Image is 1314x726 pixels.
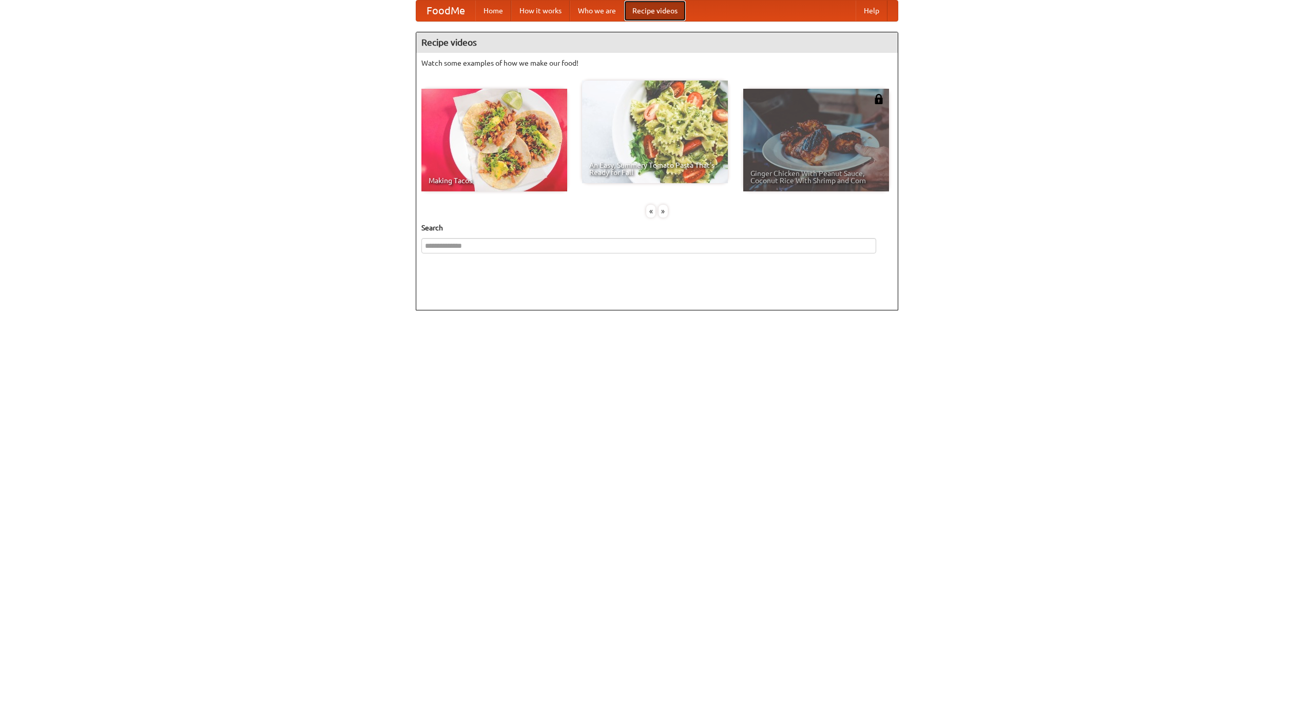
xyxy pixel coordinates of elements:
a: Recipe videos [624,1,686,21]
a: Making Tacos [421,89,567,191]
div: » [659,205,668,218]
a: Home [475,1,511,21]
a: Help [856,1,887,21]
div: « [646,205,655,218]
a: Who we are [570,1,624,21]
span: Making Tacos [429,177,560,184]
img: 483408.png [874,94,884,104]
h5: Search [421,223,893,233]
a: An Easy, Summery Tomato Pasta That's Ready for Fall [582,81,728,183]
h4: Recipe videos [416,32,898,53]
p: Watch some examples of how we make our food! [421,58,893,68]
a: How it works [511,1,570,21]
a: FoodMe [416,1,475,21]
span: An Easy, Summery Tomato Pasta That's Ready for Fall [589,162,721,176]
